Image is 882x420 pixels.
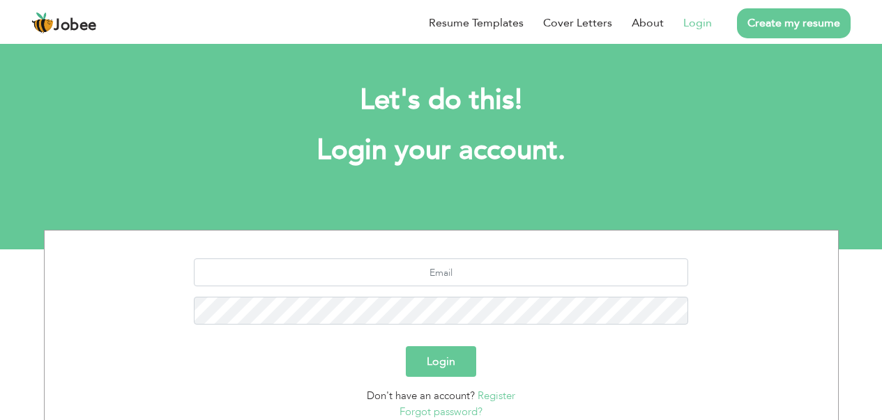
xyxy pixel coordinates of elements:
a: Register [478,389,515,403]
a: Resume Templates [429,15,524,31]
a: Forgot password? [400,405,482,419]
h2: Let's do this! [65,82,818,118]
span: Don't have an account? [367,389,475,403]
h1: Login your account. [65,132,818,169]
a: About [632,15,664,31]
input: Email [194,258,688,286]
a: Login [683,15,712,31]
a: Create my resume [737,8,851,38]
button: Login [406,346,476,377]
span: Jobee [54,18,97,33]
a: Jobee [31,12,97,34]
a: Cover Letters [543,15,612,31]
img: jobee.io [31,12,54,34]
